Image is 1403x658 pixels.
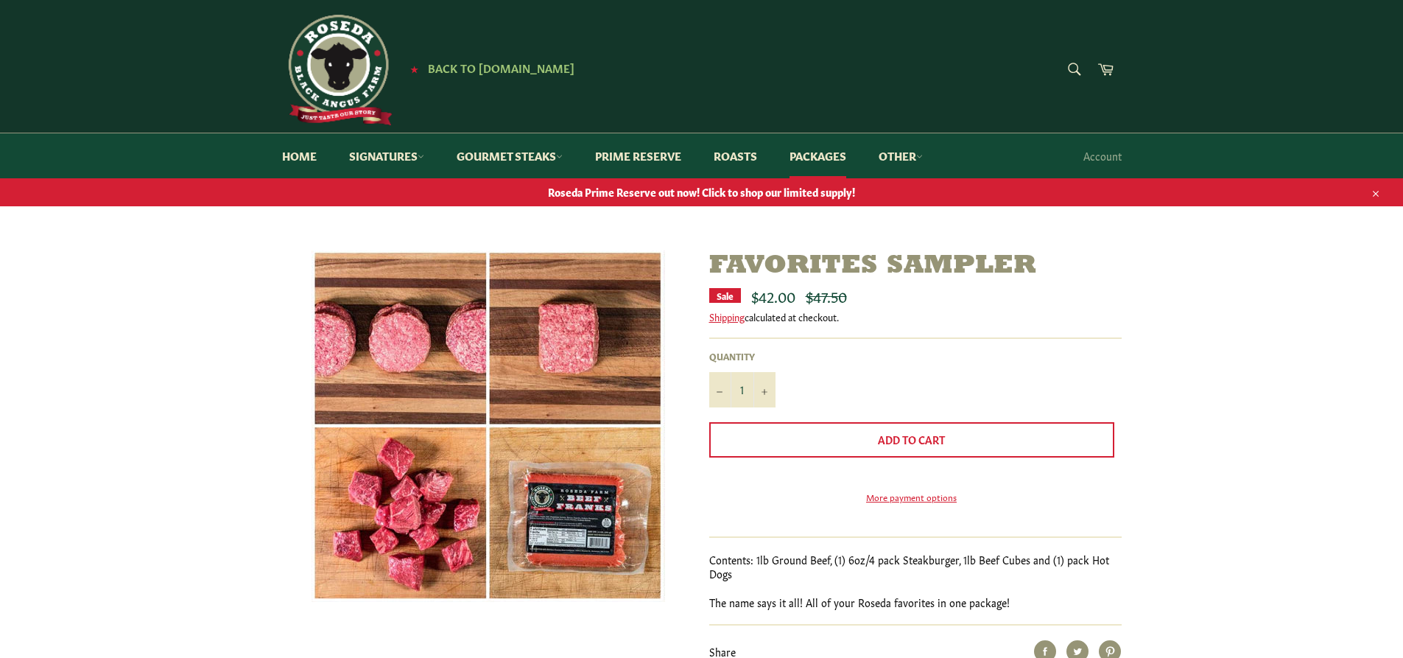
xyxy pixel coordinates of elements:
img: Roseda Beef [282,15,393,125]
a: More payment options [709,491,1114,503]
span: Add to Cart [878,432,945,447]
button: Add to Cart [709,422,1114,458]
a: Other [864,133,938,178]
s: $47.50 [806,285,847,306]
span: $42.00 [751,285,795,306]
a: Packages [775,133,861,178]
a: Account [1076,134,1129,178]
a: ★ Back to [DOMAIN_NAME] [403,63,574,74]
h1: Favorites Sampler [709,251,1122,282]
button: Reduce item quantity by one [709,372,731,407]
p: The name says it all! All of your Roseda favorites in one package! [709,595,1122,609]
a: Roasts [699,133,772,178]
a: Prime Reserve [580,133,696,178]
label: Quantity [709,350,776,363]
span: Back to [DOMAIN_NAME] [428,60,574,75]
div: Sale [709,288,741,303]
a: Signatures [334,133,439,178]
a: Shipping [709,309,745,323]
div: calculated at checkout. [709,310,1122,323]
button: Increase item quantity by one [753,372,776,407]
span: ★ [410,63,418,74]
a: Gourmet Steaks [442,133,577,178]
a: Home [267,133,331,178]
p: Contents: 1lb Ground Beef, (1) 6oz/4 pack Steakburger, 1lb Beef Cubes and (1) pack Hot Dogs [709,553,1122,581]
img: Favorites Sampler [312,251,665,602]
